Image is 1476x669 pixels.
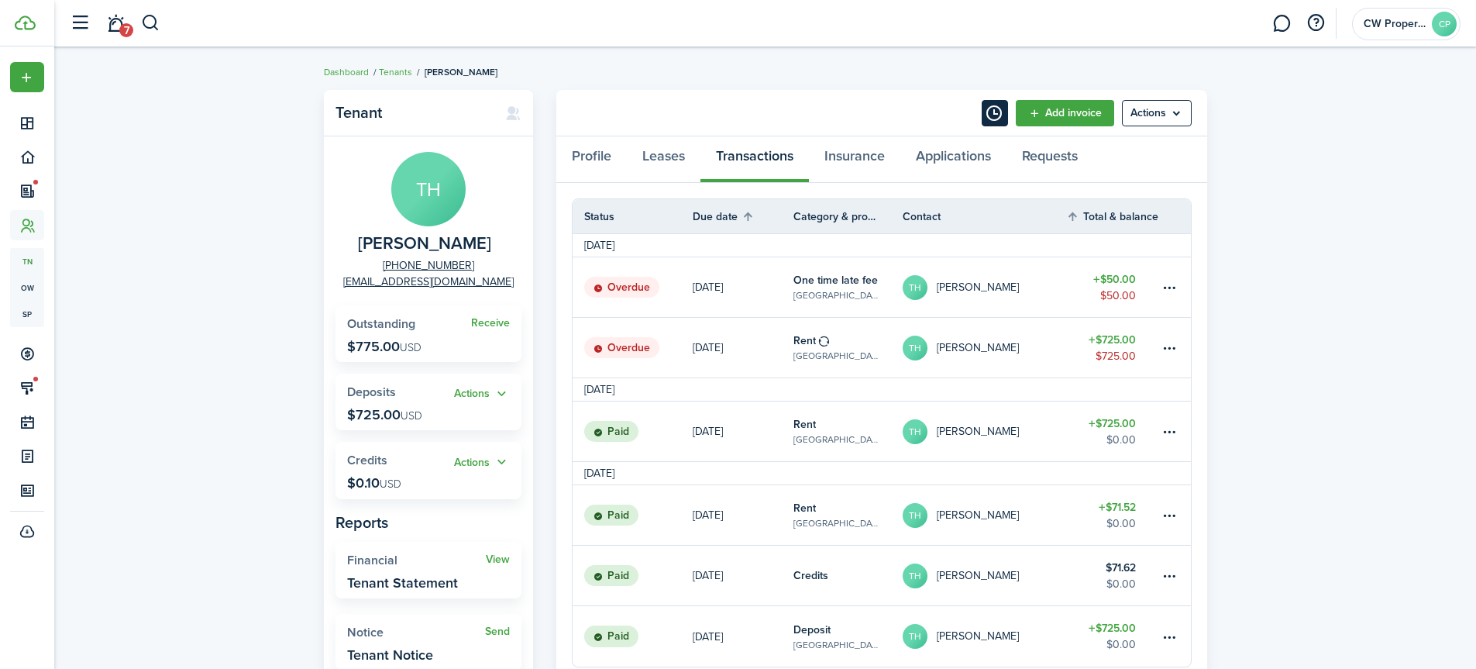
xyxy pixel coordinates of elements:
panel-main-subtitle: Reports [335,511,521,534]
a: Add invoice [1016,100,1114,126]
p: [DATE] [693,507,723,523]
button: Open sidebar [65,9,95,38]
table-info-title: Rent [793,500,816,516]
a: Paid [573,402,693,461]
a: Rent[GEOGRAPHIC_DATA][STREET_ADDRESS] [793,485,903,545]
p: $0.10 [347,475,401,491]
table-subtitle: [GEOGRAPHIC_DATA][STREET_ADDRESS] [793,638,879,652]
table-info-title: Deposit [793,622,831,638]
a: $725.00$0.00 [1066,606,1159,667]
widget-stats-title: Financial [347,553,486,567]
status: Paid [584,505,638,526]
a: View [486,553,510,566]
table-subtitle: [GEOGRAPHIC_DATA][STREET_ADDRESS] [793,288,879,302]
p: [DATE] [693,629,723,645]
a: Messaging [1267,4,1296,43]
a: Applications [900,136,1006,183]
table-amount-title: $50.00 [1093,271,1136,288]
p: [DATE] [693,340,723,356]
avatar-text: CP [1432,12,1457,36]
a: Deposit[GEOGRAPHIC_DATA][STREET_ADDRESS] [793,606,903,667]
button: Search [141,10,160,36]
a: Tenants [379,65,412,79]
a: [DATE] [693,546,793,605]
a: Rent[GEOGRAPHIC_DATA][STREET_ADDRESS] [793,318,903,378]
avatar-text: TH [903,503,927,528]
button: Open menu [1122,100,1192,126]
img: TenantCloud [15,16,36,30]
a: ow [10,274,44,301]
a: [DATE] [693,257,793,317]
a: One time late fee[GEOGRAPHIC_DATA][STREET_ADDRESS] [793,257,903,317]
a: Requests [1006,136,1093,183]
avatar-text: TH [903,624,927,649]
a: Dashboard [324,65,369,79]
button: Open menu [454,453,510,471]
status: Paid [584,626,638,647]
a: Insurance [809,136,900,183]
p: [DATE] [693,423,723,440]
table-info-title: One time late fee [793,272,878,288]
span: Outstanding [347,315,415,333]
table-info-title: Credits [793,567,828,584]
a: $725.00$0.00 [1066,402,1159,461]
a: Paid [573,546,693,605]
a: TH[PERSON_NAME] [903,318,1067,378]
avatar-text: TH [903,564,927,588]
a: $725.00$725.00 [1066,318,1159,378]
table-amount-description: $0.00 [1106,516,1136,532]
th: Contact [903,209,1067,225]
span: USD [400,340,421,356]
panel-main-title: Tenant [335,104,490,122]
table-amount-title: $725.00 [1089,416,1136,432]
a: TH[PERSON_NAME] [903,257,1067,317]
a: $71.52$0.00 [1066,485,1159,545]
p: $775.00 [347,339,421,354]
p: [DATE] [693,279,723,295]
a: TH[PERSON_NAME] [903,485,1067,545]
a: Paid [573,606,693,667]
th: Sort [693,207,793,226]
button: Timeline [982,100,1008,126]
table-profile-info-text: [PERSON_NAME] [937,281,1019,294]
widget-stats-title: Notice [347,626,485,640]
status: Paid [584,421,638,443]
status: Paid [584,565,638,587]
p: $725.00 [347,407,422,422]
a: Rent[GEOGRAPHIC_DATA][STREET_ADDRESS] [793,402,903,461]
table-amount-title: $71.52 [1099,499,1136,516]
button: Open resource center [1302,10,1329,36]
table-amount-title: $725.00 [1089,332,1136,348]
a: [DATE] [693,606,793,667]
span: Credits [347,451,387,469]
table-info-title: Rent [793,416,816,433]
td: [DATE] [573,237,626,253]
a: TH[PERSON_NAME] [903,402,1067,461]
widget-stats-description: Tenant Statement [347,575,458,591]
th: Sort [1066,207,1159,226]
p: [DATE] [693,567,723,584]
span: USD [401,408,422,424]
th: Status [573,209,693,225]
avatar-text: TH [903,275,927,300]
widget-stats-action: Send [485,626,510,638]
table-amount-title: $71.62 [1106,560,1136,576]
table-subtitle: [GEOGRAPHIC_DATA][STREET_ADDRESS] [793,516,879,530]
table-profile-info-text: [PERSON_NAME] [937,570,1019,582]
widget-stats-description: Tenant Notice [347,647,433,663]
a: [DATE] [693,485,793,545]
button: Open menu [454,385,510,403]
td: [DATE] [573,381,626,398]
a: Receive [471,317,510,329]
menu-btn: Actions [1122,100,1192,126]
span: tn [10,248,44,274]
status: Overdue [584,337,659,359]
a: sp [10,301,44,327]
widget-stats-action: Actions [454,453,510,471]
table-amount-description: $0.00 [1106,576,1136,592]
td: [DATE] [573,465,626,481]
a: TH[PERSON_NAME] [903,606,1067,667]
button: Actions [454,385,510,403]
table-amount-description: $725.00 [1096,348,1136,364]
